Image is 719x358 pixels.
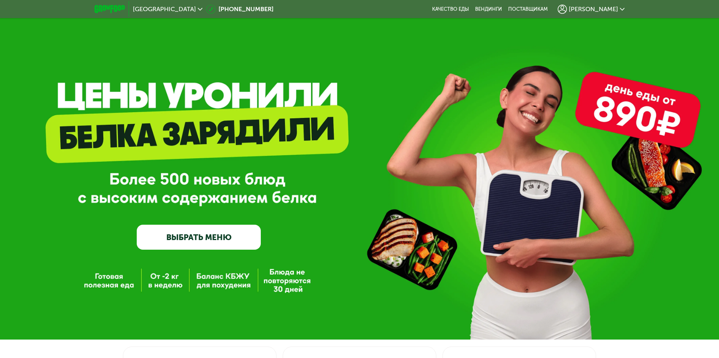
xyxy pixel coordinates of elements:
a: Качество еды [432,6,469,12]
div: поставщикам [508,6,548,12]
a: ВЫБРАТЬ МЕНЮ [137,225,261,250]
span: [PERSON_NAME] [569,6,618,12]
a: [PHONE_NUMBER] [206,5,273,14]
span: [GEOGRAPHIC_DATA] [133,6,196,12]
a: Вендинги [475,6,502,12]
